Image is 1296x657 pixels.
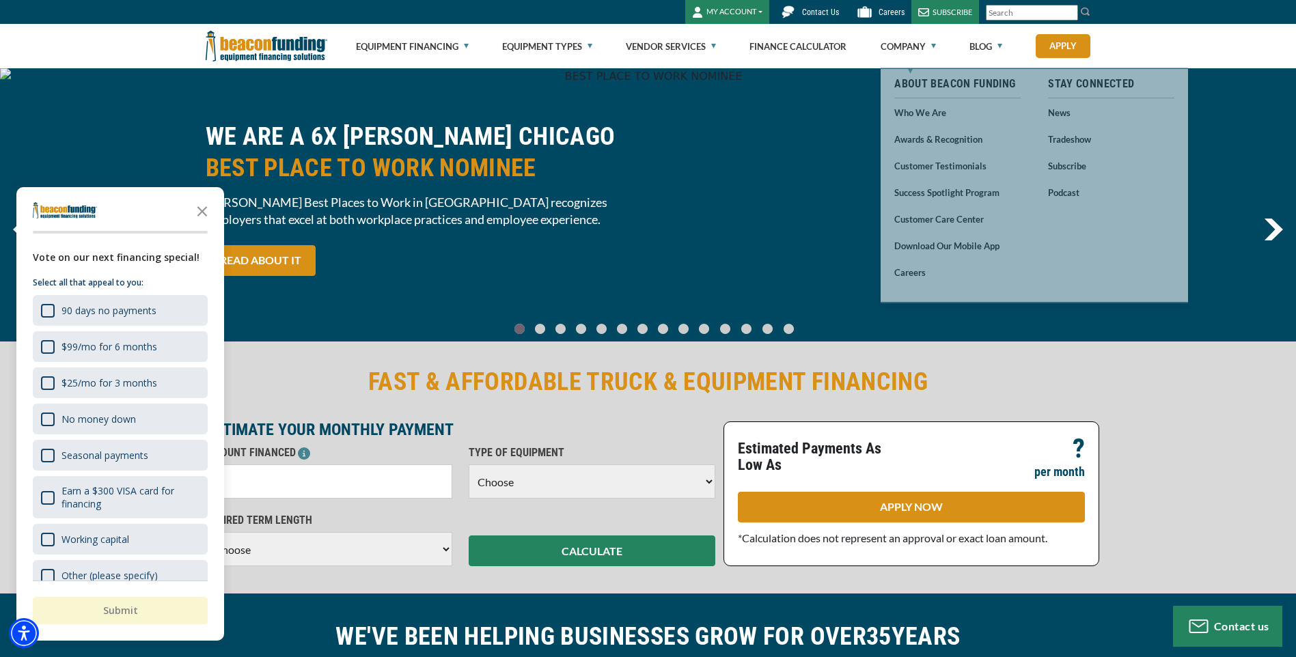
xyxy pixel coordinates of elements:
h2: WE'VE BEEN HELPING BUSINESSES GROW FOR OVER YEARS [206,621,1091,652]
a: Go To Slide 6 [635,323,651,335]
div: Survey [16,187,224,641]
div: No money down [61,413,136,425]
a: Go To Slide 2 [553,323,569,335]
img: Company logo [33,202,97,219]
a: Go To Slide 8 [676,323,692,335]
a: Customer Testimonials [894,157,1021,174]
a: Podcast [1048,184,1174,201]
div: $99/mo for 6 months [61,340,157,353]
a: Go To Slide 3 [573,323,590,335]
a: Subscribe [1048,157,1174,174]
a: Go To Slide 5 [614,323,631,335]
img: Beacon Funding Corporation logo [206,24,327,68]
span: BEST PLACE TO WORK NOMINEE [206,152,640,184]
button: CALCULATE [469,535,715,566]
a: Go To Slide 0 [512,323,528,335]
div: 90 days no payments [61,304,156,317]
div: Other (please specify) [33,560,208,591]
a: Go To Slide 13 [780,323,797,335]
button: Contact us [1173,606,1282,647]
button: Close the survey [189,197,216,224]
span: 35 [866,622,892,651]
p: TYPE OF EQUIPMENT [469,445,715,461]
div: $99/mo for 6 months [33,331,208,362]
p: DESIRED TERM LENGTH [206,512,452,529]
a: Go To Slide 9 [696,323,713,335]
span: [PERSON_NAME] Best Places to Work in [GEOGRAPHIC_DATA] recognizes employers that excel at both wo... [206,194,640,228]
button: Submit [33,597,208,624]
a: Customer Care Center [894,210,1021,227]
a: Go To Slide 4 [594,323,610,335]
a: previous [13,219,31,240]
p: Estimated Payments As Low As [738,441,903,473]
p: ESTIMATE YOUR MONTHLY PAYMENT [206,421,715,438]
p: per month [1034,464,1085,480]
p: Select all that appeal to you: [33,276,208,290]
a: Careers [894,264,1021,281]
a: Tradeshow [1048,130,1174,148]
a: Go To Slide 11 [738,323,755,335]
div: Earn a $300 VISA card for financing [33,476,208,518]
span: Careers [879,8,905,17]
a: Awards & Recognition [894,130,1021,148]
a: APPLY NOW [738,492,1085,522]
span: Contact Us [802,8,839,17]
a: Apply [1036,34,1090,58]
a: Who We Are [894,104,1021,121]
div: Other (please specify) [61,569,158,582]
span: Contact us [1214,619,1269,632]
div: 90 days no payments [33,295,208,326]
div: No money down [33,404,208,434]
p: ? [1073,441,1085,457]
div: Working capital [61,533,129,546]
h2: FAST & AFFORDABLE TRUCK & EQUIPMENT FINANCING [206,366,1091,397]
div: $25/mo for 3 months [61,376,157,389]
a: Success Spotlight Program [894,184,1021,201]
a: Blog [969,25,1002,68]
img: Search [1080,6,1091,17]
a: Go To Slide 7 [655,323,672,335]
div: $25/mo for 3 months [33,367,208,398]
a: Download our Mobile App [894,237,1021,254]
a: News [1048,104,1174,121]
a: Company [881,25,936,68]
a: Go To Slide 10 [717,323,734,335]
img: Right Navigator [1264,219,1283,240]
a: Go To Slide 1 [532,323,549,335]
div: Working capital [33,524,208,555]
div: Vote on our next financing special! [33,250,208,265]
a: Stay Connected [1048,76,1174,92]
span: *Calculation does not represent an approval or exact loan amount. [738,531,1047,544]
div: Seasonal payments [33,440,208,471]
a: Clear search text [1064,8,1075,18]
div: Seasonal payments [61,449,148,462]
a: next [1264,219,1283,240]
a: Finance Calculator [749,25,846,68]
div: Earn a $300 VISA card for financing [61,484,199,510]
a: Equipment Types [502,25,592,68]
img: Left Navigator [13,219,31,240]
input: $ [206,464,452,499]
a: READ ABOUT IT [206,245,316,276]
a: About Beacon Funding [894,76,1021,92]
a: Go To Slide 12 [759,323,776,335]
div: Accessibility Menu [9,618,39,648]
a: Equipment Financing [356,25,469,68]
input: Search [986,5,1078,20]
p: AMOUNT FINANCED [206,445,452,461]
h2: WE ARE A 6X [PERSON_NAME] CHICAGO [206,121,640,184]
a: Vendor Services [626,25,716,68]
